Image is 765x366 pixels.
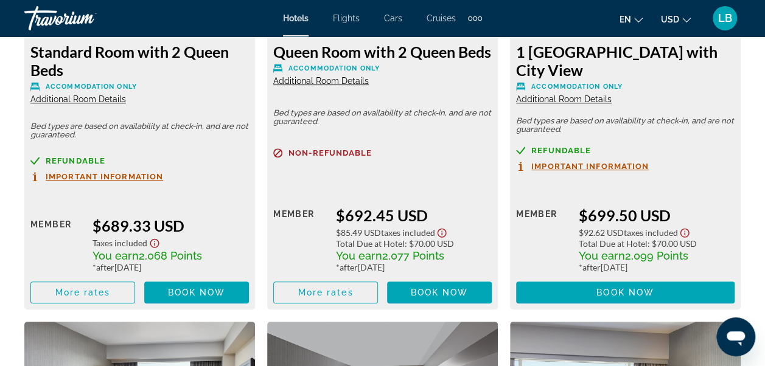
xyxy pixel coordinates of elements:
[24,2,146,34] a: Travorium
[335,238,404,249] span: Total Due at Hotel
[677,224,692,238] button: Show Taxes and Fees disclaimer
[411,288,469,297] span: Book now
[298,288,354,297] span: More rates
[147,235,162,249] button: Show Taxes and Fees disclaimer
[578,238,735,249] div: : $70.00 USD
[46,157,105,165] span: Refundable
[30,43,249,79] h3: Standard Room with 2 Queen Beds
[516,43,735,79] h3: 1 [GEOGRAPHIC_DATA] with City View
[144,281,249,303] button: Book now
[139,249,202,262] span: 2,068 Points
[661,15,679,24] span: USD
[335,262,492,272] div: * [DATE]
[435,224,449,238] button: Show Taxes and Fees disclaimer
[168,288,226,297] span: Book now
[273,76,369,86] span: Additional Room Details
[30,156,249,165] a: Refundable
[339,262,357,272] span: after
[516,161,649,171] button: Important Information
[468,9,482,28] button: Extra navigation items
[387,281,492,303] button: Book now
[380,227,435,238] span: Taxes included
[578,238,647,249] span: Total Due at Hotel
[55,288,111,297] span: More rates
[30,122,249,139] p: Bed types are based on availability at check-in, and are not guaranteed.
[516,117,735,134] p: Bed types are based on availability at check-in, and are not guaranteed.
[335,238,492,249] div: : $70.00 USD
[427,13,456,23] a: Cruises
[93,262,249,272] div: * [DATE]
[30,94,126,104] span: Additional Room Details
[578,227,623,238] span: $92.62 USD
[716,317,755,356] iframe: Button to launch messaging window
[516,94,612,104] span: Additional Room Details
[384,13,402,23] a: Cars
[516,206,569,272] div: Member
[531,83,623,91] span: Accommodation Only
[273,109,492,126] p: Bed types are based on availability at check-in, and are not guaranteed.
[531,147,591,154] span: Refundable
[516,281,735,303] button: Book now
[30,171,163,182] button: Important Information
[288,149,372,157] span: Non-refundable
[93,216,249,235] div: $689.33 USD
[582,262,600,272] span: after
[516,146,735,155] a: Refundable
[718,12,732,24] span: LB
[661,10,691,28] button: Change currency
[46,83,137,91] span: Accommodation Only
[96,262,114,272] span: after
[93,238,147,248] span: Taxes included
[335,227,380,238] span: $85.49 USD
[335,249,382,262] span: You earn
[333,13,360,23] a: Flights
[93,249,139,262] span: You earn
[382,249,444,262] span: 2,077 Points
[623,227,677,238] span: Taxes included
[288,64,380,72] span: Accommodation Only
[624,249,688,262] span: 2,099 Points
[30,216,83,272] div: Member
[596,288,654,297] span: Book now
[578,249,624,262] span: You earn
[273,43,492,61] h3: Queen Room with 2 Queen Beds
[335,206,492,224] div: $692.45 USD
[273,206,326,272] div: Member
[30,281,135,303] button: More rates
[578,206,735,224] div: $699.50 USD
[283,13,309,23] a: Hotels
[709,5,741,31] button: User Menu
[620,10,643,28] button: Change language
[578,262,735,272] div: * [DATE]
[620,15,631,24] span: en
[46,173,163,181] span: Important Information
[273,281,378,303] button: More rates
[531,162,649,170] span: Important Information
